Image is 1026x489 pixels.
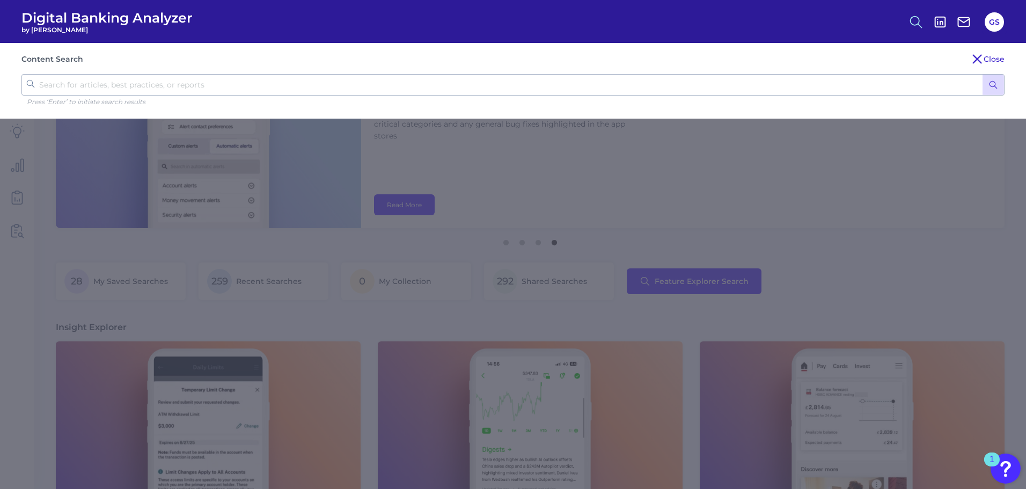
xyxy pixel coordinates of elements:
[21,26,193,34] span: by [PERSON_NAME]
[21,74,1005,96] input: Search for articles, best practices, or reports
[27,98,1005,106] p: Press ‘Enter’ to initiate search results
[21,54,83,64] div: Content Search
[985,12,1004,32] button: GS
[990,459,994,473] div: 1
[971,53,1005,65] button: Close
[991,454,1021,484] button: Open Resource Center, 1 new notification
[21,10,193,26] span: Digital Banking Analyzer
